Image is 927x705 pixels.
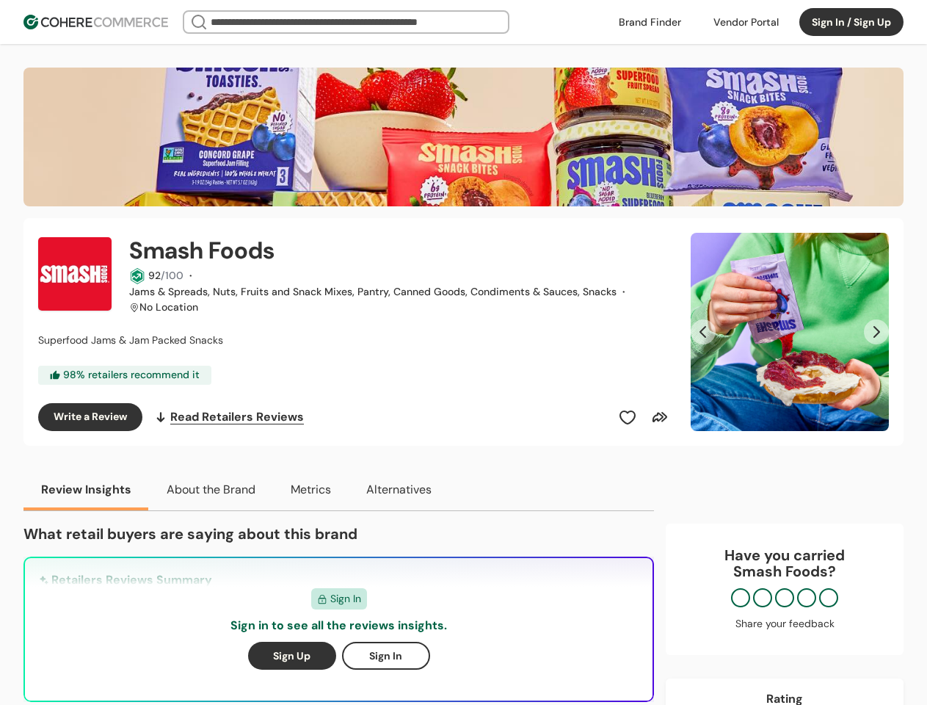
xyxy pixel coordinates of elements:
span: Jams & Spreads, Nuts, Fruits and Snack Mixes, Pantry, Canned Goods, Condiments & Sauces, Snacks [129,285,617,298]
span: 92 [148,269,161,282]
h2: Smash Foods [129,233,275,268]
button: Review Insights [23,469,149,510]
span: · [622,285,625,298]
img: Cohere Logo [23,15,168,29]
button: Sign In [342,642,430,670]
img: Brand cover image [23,68,904,206]
img: Slide 0 [691,233,889,431]
div: Share your feedback [680,616,889,632]
button: About the Brand [149,469,273,510]
div: Have you carried [680,547,889,579]
p: What retail buyers are saying about this brand [23,523,654,545]
button: Alternatives [349,469,449,510]
span: /100 [161,269,183,282]
a: Read Retailers Reviews [154,403,304,431]
span: Read Retailers Reviews [170,408,304,426]
button: Sign Up [248,642,336,670]
p: Sign in to see all the reviews insights. [230,617,447,634]
button: Write a Review [38,403,142,431]
div: Carousel [691,233,889,431]
span: Sign In [330,591,361,607]
button: Next Slide [864,319,889,344]
p: Smash Foods ? [680,563,889,579]
img: Brand Photo [38,237,112,311]
span: Superfood Jams & Jam Packed Snacks [38,333,223,347]
div: 98 % retailers recommend it [38,366,211,385]
div: No Location [139,300,198,315]
button: Previous Slide [691,319,716,344]
button: Sign In / Sign Up [799,8,904,36]
div: Slide 1 [691,233,889,431]
span: · [189,269,192,282]
button: Metrics [273,469,349,510]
